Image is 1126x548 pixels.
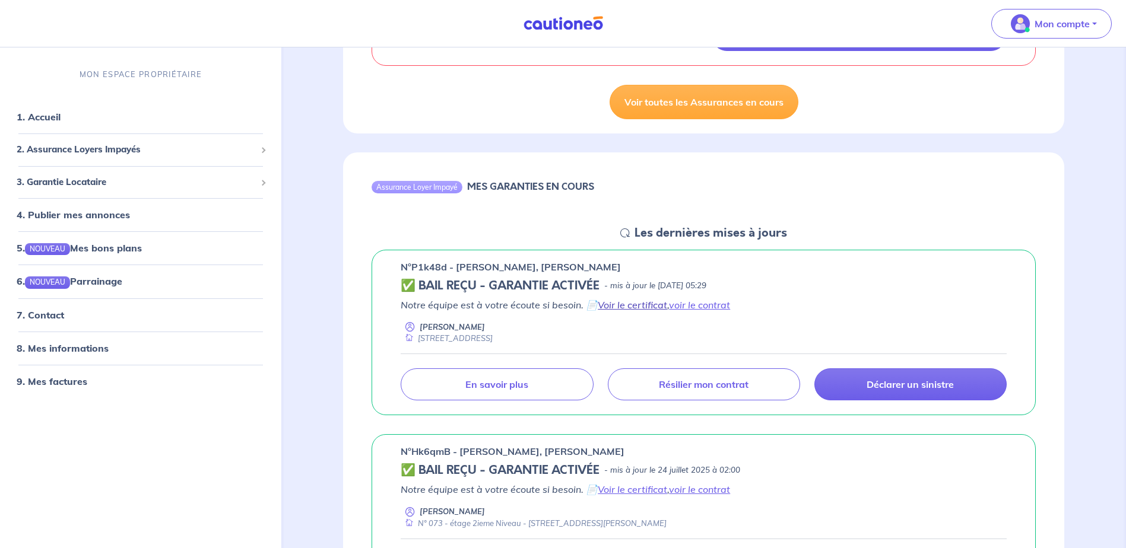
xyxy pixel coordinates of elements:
[5,369,277,393] div: 9. Mes factures
[401,463,600,477] h5: ✅ BAIL REÇU - GARANTIE ACTIVÉE
[372,181,462,193] div: Assurance Loyer Impayé
[5,171,277,194] div: 3. Garantie Locataire
[401,333,493,344] div: [STREET_ADDRESS]
[604,464,740,476] p: - mis à jour le 24 juillet 2025 à 02:00
[17,276,122,288] a: 6.NOUVEAUParrainage
[401,279,600,293] h5: ✅ BAIL REÇU - GARANTIE ACTIVÉE
[5,106,277,129] div: 1. Accueil
[420,321,485,333] p: [PERSON_NAME]
[604,280,706,292] p: - mis à jour le [DATE] 05:29
[17,111,61,123] a: 1. Accueil
[814,368,1007,400] a: Déclarer un sinistre
[5,303,277,327] div: 7. Contact
[610,85,798,119] a: Voir toutes les Assurances en cours
[669,299,730,311] a: voir le contrat
[401,368,593,400] a: En savoir plus
[608,368,800,400] a: Résilier mon contrat
[659,378,748,390] p: Résilier mon contrat
[5,270,277,294] div: 6.NOUVEAUParrainage
[1011,14,1030,33] img: illu_account_valid_menu.svg
[17,309,64,321] a: 7. Contact
[5,237,277,260] div: 5.NOUVEAUMes bons plans
[5,336,277,360] div: 8. Mes informations
[17,176,256,189] span: 3. Garantie Locataire
[465,378,528,390] p: En savoir plus
[17,144,256,157] span: 2. Assurance Loyers Impayés
[401,482,1007,496] p: Notre équipe est à votre écoute si besoin. 📄 ,
[401,518,667,529] div: N° 073 - étage 2ieme Niveau - [STREET_ADDRESS][PERSON_NAME]
[867,378,954,390] p: Déclarer un sinistre
[401,298,1007,312] p: Notre équipe est à votre écoute si besoin. 📄 ,
[991,9,1112,39] button: illu_account_valid_menu.svgMon compte
[598,483,667,495] a: Voir le certificat
[401,463,1007,477] div: state: CONTRACT-VALIDATED, Context: NEW,MAYBE-CERTIFICATE,RELATIONSHIP,LESSOR-DOCUMENTS
[401,279,1007,293] div: state: CONTRACT-VALIDATED, Context: NEW,MAYBE-CERTIFICATE,RELATIONSHIP,LESSOR-DOCUMENTS
[5,139,277,162] div: 2. Assurance Loyers Impayés
[519,16,608,31] img: Cautioneo
[17,243,142,254] a: 5.NOUVEAUMes bons plans
[80,69,202,80] p: MON ESPACE PROPRIÉTAIRE
[420,506,485,517] p: [PERSON_NAME]
[17,375,87,387] a: 9. Mes factures
[17,209,130,221] a: 4. Publier mes annonces
[635,226,787,240] h5: Les dernières mises à jours
[401,444,624,458] p: n°Hk6qmB - [PERSON_NAME], [PERSON_NAME]
[669,483,730,495] a: voir le contrat
[17,342,109,354] a: 8. Mes informations
[5,203,277,227] div: 4. Publier mes annonces
[598,299,667,311] a: Voir le certificat
[401,260,621,274] p: n°P1k48d - [PERSON_NAME], [PERSON_NAME]
[1035,17,1090,31] p: Mon compte
[467,181,594,192] h6: MES GARANTIES EN COURS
